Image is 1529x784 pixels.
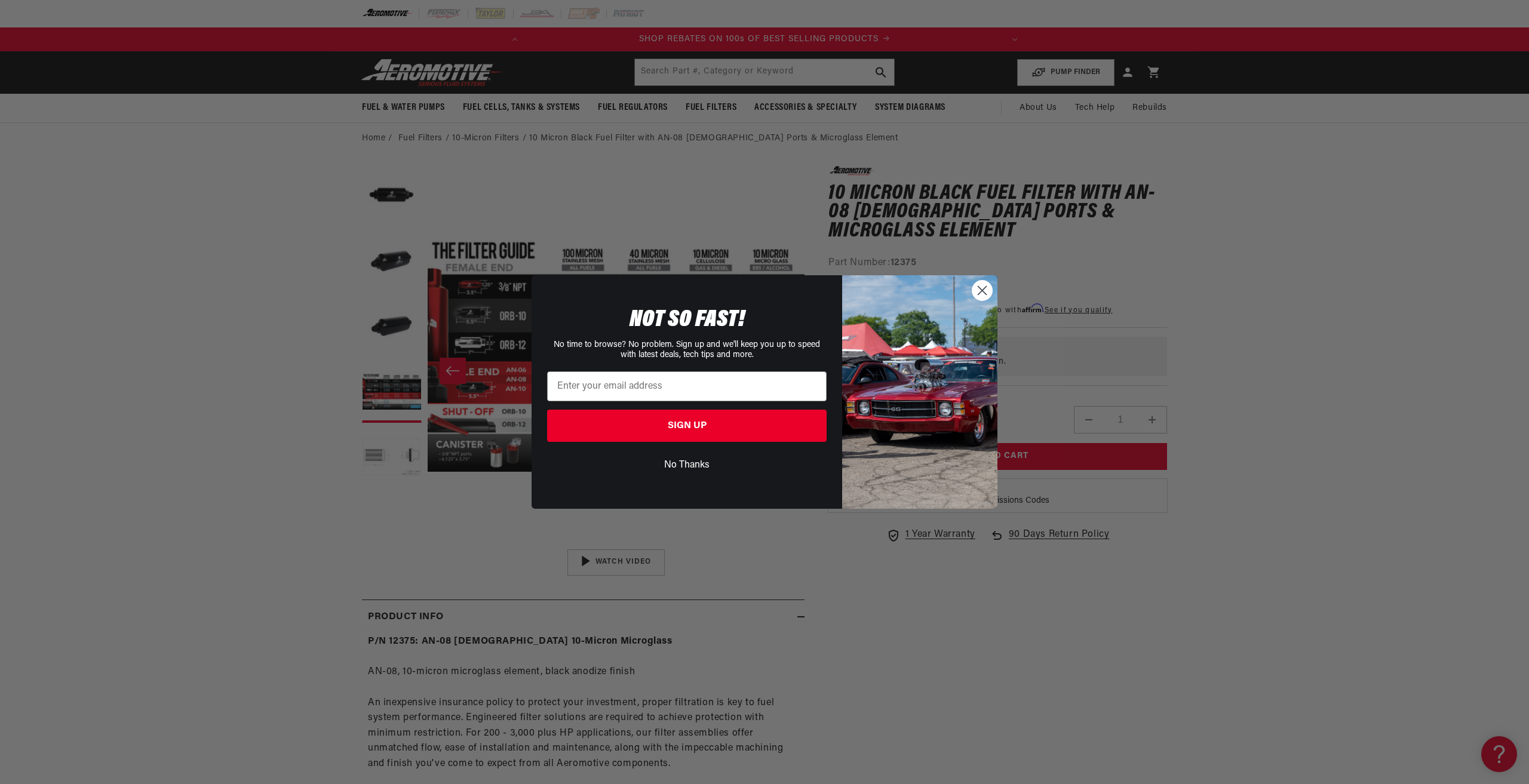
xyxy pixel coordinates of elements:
[842,275,997,508] img: 85cdd541-2605-488b-b08c-a5ee7b438a35.jpeg
[554,340,820,359] span: No time to browse? No problem. Sign up and we'll keep you up to speed with latest deals, tech tip...
[547,454,827,476] button: No Thanks
[630,308,745,332] span: NOT SO FAST!
[547,371,827,401] input: Enter your email address
[972,280,993,301] button: Close dialog
[547,410,827,442] button: SIGN UP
